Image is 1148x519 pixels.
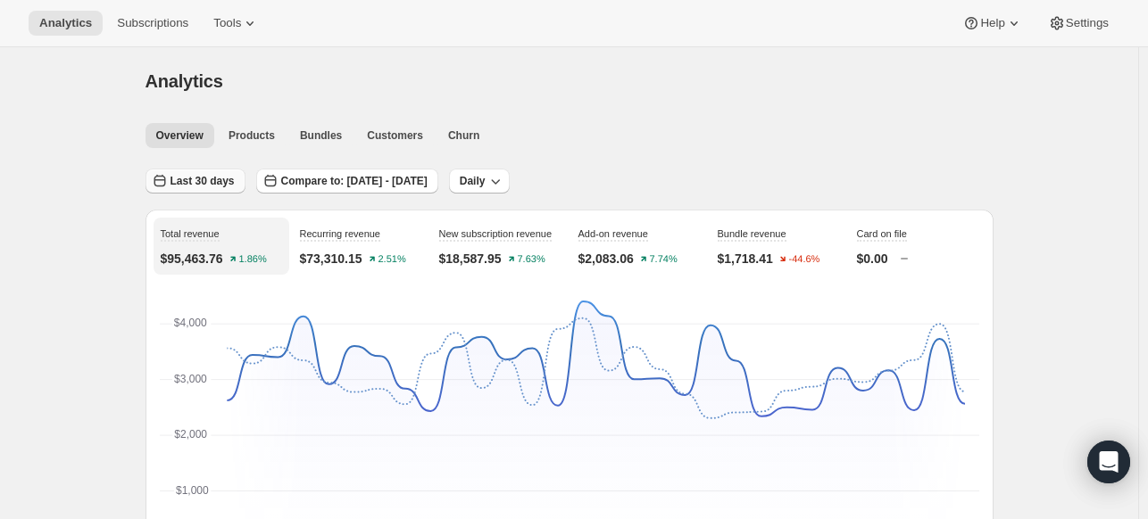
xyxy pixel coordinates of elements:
[29,11,103,36] button: Analytics
[106,11,199,36] button: Subscriptions
[857,250,888,268] p: $0.00
[146,169,245,194] button: Last 30 days
[156,128,204,143] span: Overview
[146,71,223,91] span: Analytics
[1087,441,1130,483] div: Open Intercom Messenger
[300,128,342,143] span: Bundles
[161,250,223,268] p: $95,463.76
[378,254,405,265] text: 2.51%
[578,250,634,268] p: $2,083.06
[649,254,677,265] text: 7.74%
[176,484,209,497] text: $1,000
[952,11,1033,36] button: Help
[173,317,206,329] text: $4,000
[460,174,486,188] span: Daily
[213,16,241,30] span: Tools
[517,254,545,265] text: 7.63%
[281,174,428,188] span: Compare to: [DATE] - [DATE]
[788,254,819,265] text: -44.6%
[857,228,907,239] span: Card on file
[39,16,92,30] span: Analytics
[449,169,511,194] button: Daily
[367,128,423,143] span: Customers
[174,373,207,385] text: $3,000
[1066,16,1109,30] span: Settings
[439,228,553,239] span: New subscription revenue
[174,428,207,441] text: $2,000
[300,250,362,268] p: $73,310.15
[1037,11,1119,36] button: Settings
[117,16,188,30] span: Subscriptions
[300,228,381,239] span: Recurring revenue
[256,169,438,194] button: Compare to: [DATE] - [DATE]
[229,128,275,143] span: Products
[439,250,502,268] p: $18,587.95
[203,11,270,36] button: Tools
[171,174,235,188] span: Last 30 days
[718,228,786,239] span: Bundle revenue
[161,228,220,239] span: Total revenue
[448,128,479,143] span: Churn
[578,228,648,239] span: Add-on revenue
[718,250,773,268] p: $1,718.41
[980,16,1004,30] span: Help
[238,254,266,265] text: 1.86%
